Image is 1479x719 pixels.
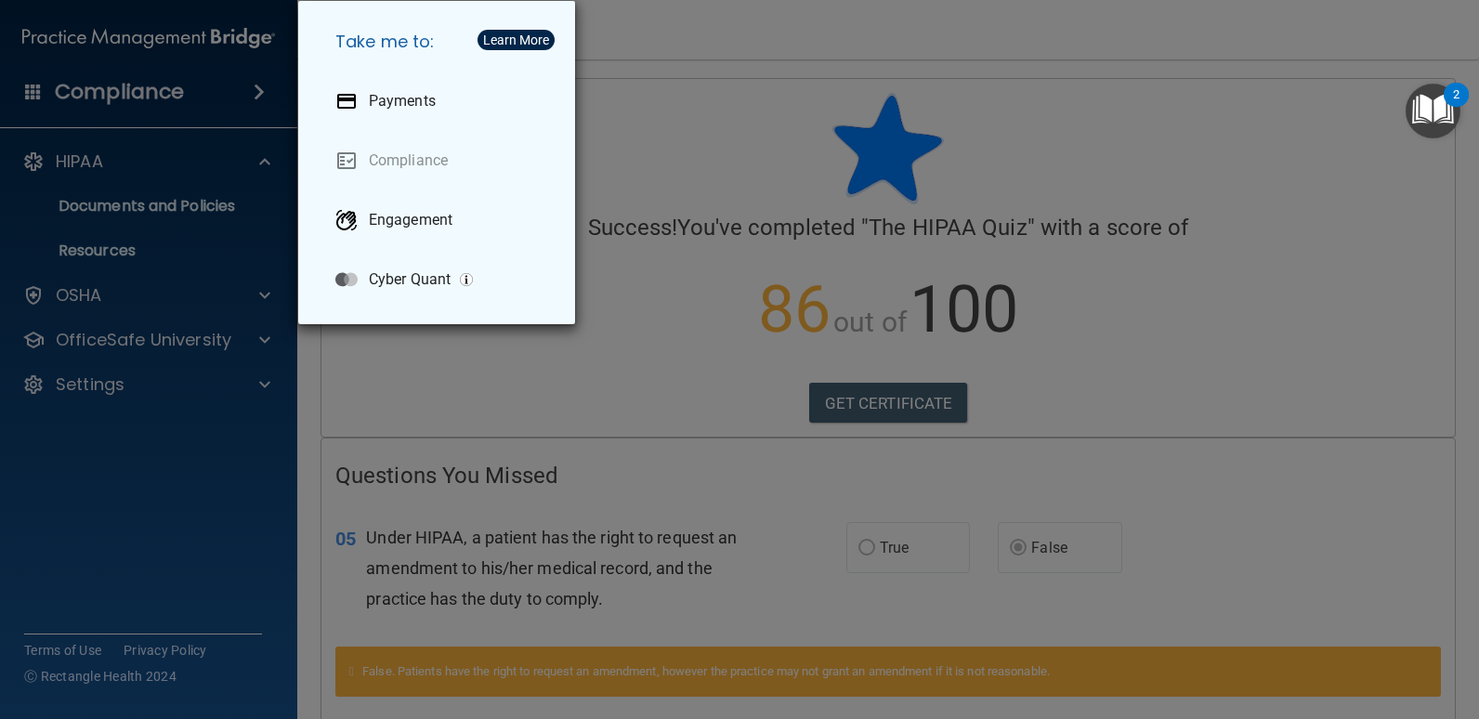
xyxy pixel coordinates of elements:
[369,92,436,111] p: Payments
[1386,591,1457,661] iframe: Drift Widget Chat Controller
[369,270,451,289] p: Cyber Quant
[1453,95,1459,119] div: 2
[321,16,560,68] h5: Take me to:
[369,211,452,229] p: Engagement
[483,33,549,46] div: Learn More
[321,75,560,127] a: Payments
[1406,84,1460,138] button: Open Resource Center, 2 new notifications
[321,254,560,306] a: Cyber Quant
[478,30,555,50] button: Learn More
[321,194,560,246] a: Engagement
[321,135,560,187] a: Compliance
